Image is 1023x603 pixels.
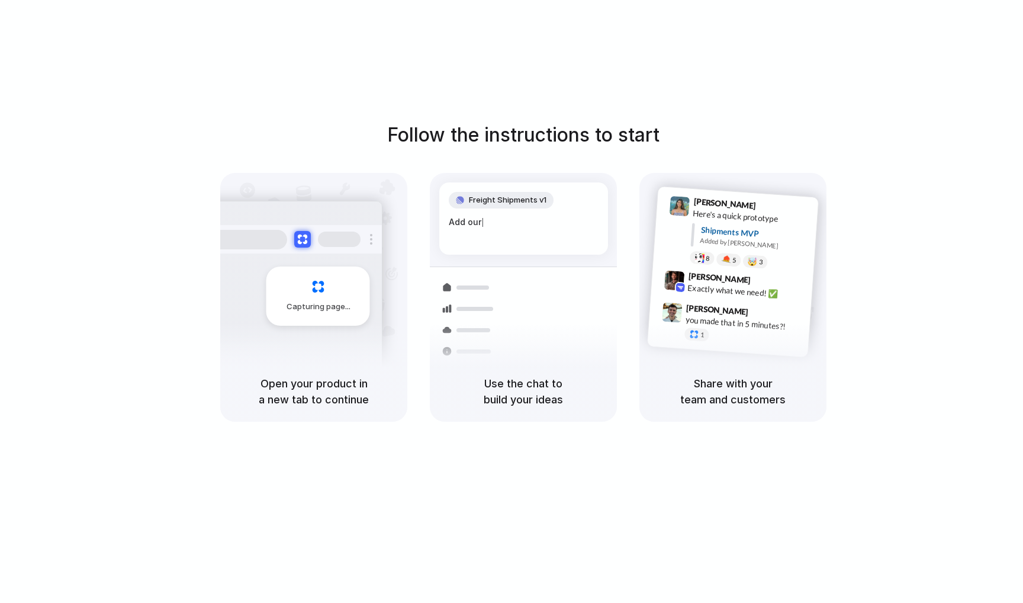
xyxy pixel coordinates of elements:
[700,224,810,243] div: Shipments MVP
[654,376,812,408] h5: Share with your team and customers
[234,376,393,408] h5: Open your product in a new tab to continue
[686,301,749,319] span: [PERSON_NAME]
[700,236,809,253] div: Added by [PERSON_NAME]
[732,257,736,264] span: 5
[693,207,811,227] div: Here's a quick prototype
[760,201,784,215] span: 9:41 AM
[685,313,803,333] div: you made that in 5 minutes?!
[287,301,352,313] span: Capturing page
[748,257,758,266] div: 🤯
[700,332,704,338] span: 1
[449,216,599,229] div: Add our
[693,195,756,212] span: [PERSON_NAME]
[754,275,778,289] span: 9:42 AM
[706,255,710,262] span: 8
[752,307,776,321] span: 9:47 AM
[481,217,484,227] span: |
[469,194,546,206] span: Freight Shipments v1
[444,376,603,408] h5: Use the chat to build your ideas
[387,121,660,149] h1: Follow the instructions to start
[688,270,751,287] span: [PERSON_NAME]
[687,281,806,301] div: Exactly what we need! ✅
[759,259,763,265] span: 3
